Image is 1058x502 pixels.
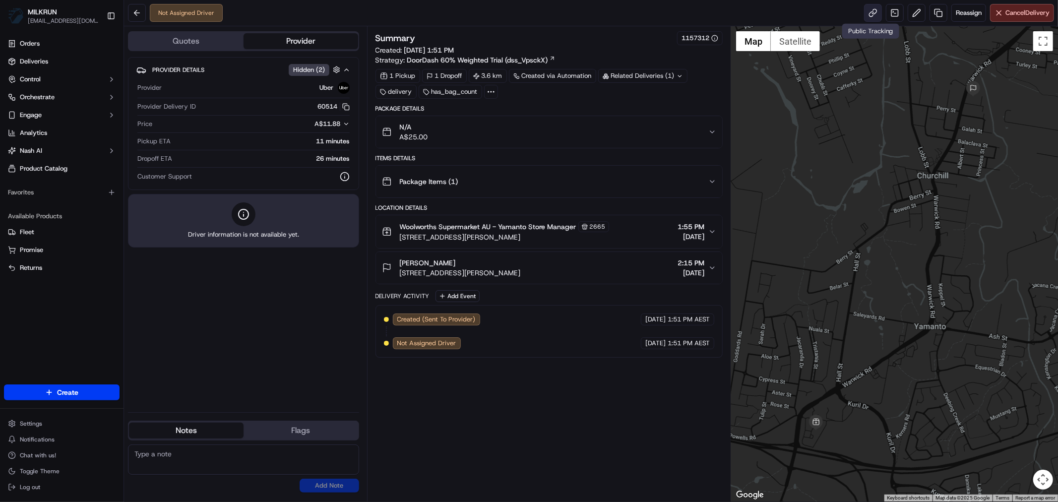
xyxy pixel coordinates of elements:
span: Settings [20,420,42,428]
span: Deliveries [20,57,48,66]
a: Open this area in Google Maps (opens a new window) [734,489,766,502]
div: 1 Pickup [375,69,420,83]
div: Package Details [375,105,723,113]
div: Favorites [4,185,120,200]
button: Woolworths Supermarket AU - Yamanto Store Manager2665[STREET_ADDRESS][PERSON_NAME]1:55 PM[DATE] [376,215,722,248]
span: 1:51 PM AEST [668,315,710,324]
span: Create [57,387,78,397]
button: Log out [4,480,120,494]
span: [DATE] [645,315,666,324]
button: Package Items (1) [376,166,722,197]
span: Notifications [20,436,55,443]
button: Chat with us! [4,448,120,462]
button: Hidden (2) [289,63,343,76]
span: Promise [20,246,43,254]
button: Returns [4,260,120,276]
img: MILKRUN [8,8,24,24]
span: [EMAIL_ADDRESS][DOMAIN_NAME] [28,17,99,25]
span: Provider Details [152,66,204,74]
span: Toggle Theme [20,467,60,475]
button: Reassign [951,4,986,22]
a: Fleet [8,228,116,237]
span: [DATE] [678,268,704,278]
a: Report a map error [1015,495,1055,501]
button: A$11.88 [262,120,350,128]
span: Reassign [956,8,982,17]
div: 1 Dropoff [422,69,467,83]
span: Hidden ( 2 ) [293,65,325,74]
span: A$11.88 [315,120,341,128]
h3: Summary [375,34,416,43]
span: Created: [375,45,454,55]
span: Map data ©2025 Google [935,495,990,501]
span: Price [137,120,152,128]
span: Customer Support [137,172,192,181]
div: Available Products [4,208,120,224]
button: Show street map [736,31,771,51]
span: Created (Sent To Provider) [397,315,476,324]
button: Toggle Theme [4,464,120,478]
span: Chat with us! [20,451,56,459]
button: Provider DetailsHidden (2) [136,62,351,78]
span: Pickup ETA [137,137,171,146]
span: [STREET_ADDRESS][PERSON_NAME] [400,232,609,242]
span: Log out [20,483,40,491]
button: Show satellite imagery [771,31,820,51]
a: Promise [8,246,116,254]
button: Control [4,71,120,87]
button: Add Event [436,290,480,302]
span: 1:51 PM AEST [668,339,710,348]
span: 1:55 PM [678,222,704,232]
span: Fleet [20,228,34,237]
div: Strategy: [375,55,556,65]
span: DoorDash 60% Weighted Trial (dss_VpsckX) [407,55,548,65]
span: [PERSON_NAME] [400,258,456,268]
button: Settings [4,417,120,431]
a: DoorDash 60% Weighted Trial (dss_VpsckX) [407,55,556,65]
a: Created via Automation [509,69,596,83]
button: Provider [244,33,358,49]
span: N/A [400,122,428,132]
div: Location Details [375,204,723,212]
button: Keyboard shortcuts [887,495,930,502]
div: has_bag_count [419,85,482,99]
span: Provider Delivery ID [137,102,196,111]
div: 26 minutes [176,154,350,163]
span: Cancel Delivery [1005,8,1050,17]
img: uber-new-logo.jpeg [338,82,350,94]
span: MILKRUN [28,7,57,17]
button: Fleet [4,224,120,240]
button: Create [4,384,120,400]
span: Product Catalog [20,164,67,173]
a: Product Catalog [4,161,120,177]
span: A$25.00 [400,132,428,142]
button: [PERSON_NAME][STREET_ADDRESS][PERSON_NAME]2:15 PM[DATE] [376,252,722,284]
span: Package Items ( 1 ) [400,177,458,187]
div: Delivery Activity [375,292,430,300]
button: Promise [4,242,120,258]
span: [DATE] [678,232,704,242]
button: Flags [244,423,358,439]
button: N/AA$25.00 [376,116,722,148]
button: Notifications [4,433,120,446]
button: Engage [4,107,120,123]
span: [DATE] 1:51 PM [404,46,454,55]
span: Engage [20,111,42,120]
span: Orchestrate [20,93,55,102]
span: Control [20,75,41,84]
span: Woolworths Supermarket AU - Yamanto Store Manager [400,222,576,232]
span: [STREET_ADDRESS][PERSON_NAME] [400,268,521,278]
span: Analytics [20,128,47,137]
button: Nash AI [4,143,120,159]
span: 2:15 PM [678,258,704,268]
div: 3.6 km [469,69,507,83]
div: 1157312 [682,34,718,43]
div: Items Details [375,154,723,162]
a: Orders [4,36,120,52]
button: 60514 [318,102,350,111]
span: Returns [20,263,42,272]
a: Deliveries [4,54,120,69]
a: Analytics [4,125,120,141]
button: Orchestrate [4,89,120,105]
